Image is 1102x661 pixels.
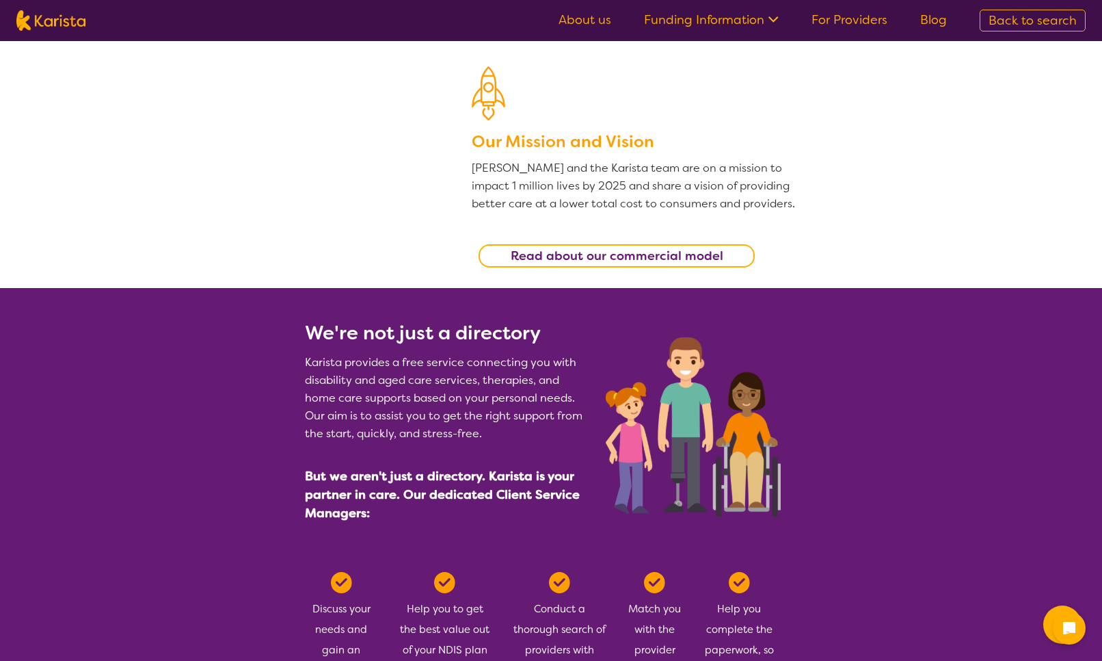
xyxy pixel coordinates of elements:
a: Blog [920,12,947,28]
img: Tick [434,572,455,593]
a: About us [559,12,611,28]
a: Back to search [980,10,1086,31]
img: Karista logo [16,10,85,31]
h3: Our Mission and Vision [472,129,797,154]
span: Back to search [989,12,1077,29]
b: Read about our commercial model [511,248,723,264]
button: Channel Menu [1043,606,1081,644]
p: Karista provides a free service connecting you with disability and aged care services, therapies,... [305,354,589,443]
span: But we aren't just a directory. Karista is your partner in care. Our dedicated Client Service Man... [305,468,580,521]
img: Tick [644,572,665,593]
a: Funding Information [644,12,779,28]
img: Tick [331,572,352,593]
img: Participants [606,337,781,517]
a: For Providers [811,12,887,28]
img: Tick [729,572,750,593]
img: Tick [549,572,570,593]
h2: We're not just a directory [305,321,589,346]
img: Our Mission [472,66,505,120]
p: [PERSON_NAME] and the Karista team are on a mission to impact 1 million lives by 2025 and share a... [472,159,797,213]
